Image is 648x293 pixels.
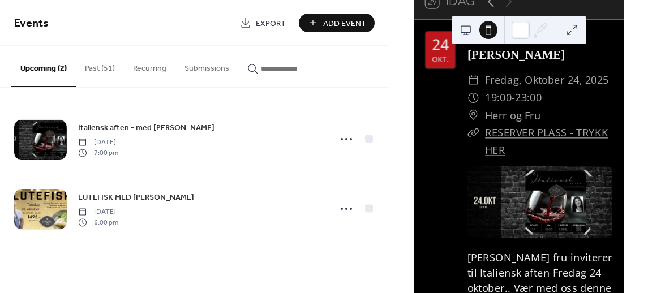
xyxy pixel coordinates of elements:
a: Italiensk aften - med [PERSON_NAME] [467,31,571,61]
div: ​ [467,89,479,106]
span: fredag, oktober 24, 2025 [485,71,608,89]
span: Herr og Fru [485,106,541,124]
span: 19:00 [485,89,512,106]
div: okt. [431,55,448,63]
span: Italiensk aften - med [PERSON_NAME] [78,122,214,134]
span: [DATE] [78,207,118,217]
span: [DATE] [78,137,118,148]
button: Past (51) [76,46,124,86]
button: Upcoming (2) [11,46,76,87]
span: 6:00 pm [78,217,118,227]
div: 24 [432,37,448,52]
span: Export [256,18,286,29]
a: Export [231,14,294,32]
a: RESERVER PLASS - TRYKK HER [485,126,608,157]
div: ​ [467,106,479,124]
a: LUTEFISK MED [PERSON_NAME] [78,191,194,204]
span: 23:00 [515,89,542,106]
span: Events [14,12,49,35]
div: ​ [467,71,479,89]
span: LUTEFISK MED [PERSON_NAME] [78,192,194,204]
span: Add Event [323,18,366,29]
button: Add Event [299,14,375,32]
span: 7:00 pm [78,148,118,158]
button: Submissions [175,46,238,86]
span: - [512,89,516,106]
button: Recurring [124,46,175,86]
div: ​ [467,124,479,141]
a: Italiensk aften - med [PERSON_NAME] [78,121,214,134]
